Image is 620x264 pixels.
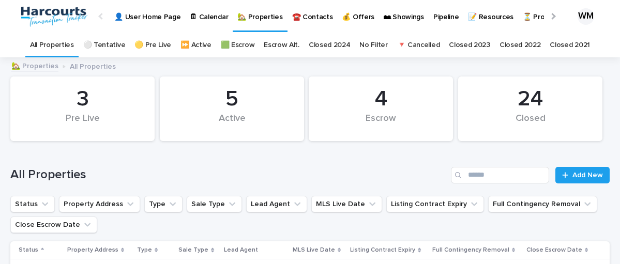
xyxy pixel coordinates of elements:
[28,113,137,135] div: Pre Live
[144,196,183,212] button: Type
[11,59,58,71] a: 🏡 Properties
[59,196,140,212] button: Property Address
[500,33,541,57] a: Closed 2022
[476,113,585,135] div: Closed
[359,33,387,57] a: No Filter
[432,244,509,256] p: Full Contingency Removal
[83,33,126,57] a: ⚪️ Tentative
[19,244,38,256] p: Status
[10,167,447,182] h1: All Properties
[70,60,116,71] p: All Properties
[555,167,610,183] a: Add New
[449,33,490,57] a: Closed 2023
[221,33,255,57] a: 🟩 Escrow
[177,86,286,112] div: 5
[326,86,435,112] div: 4
[264,33,299,57] a: Escrow Alt.
[134,33,171,57] a: 🟡 Pre Live
[10,196,55,212] button: Status
[350,244,415,256] p: Listing Contract Expiry
[177,113,286,135] div: Active
[293,244,335,256] p: MLS Live Date
[451,167,549,183] input: Search
[309,33,351,57] a: Closed 2024
[526,244,582,256] p: Close Escrow Date
[397,33,440,57] a: 🔻 Cancelled
[476,86,585,112] div: 24
[311,196,382,212] button: MLS Live Date
[137,244,152,256] p: Type
[187,196,242,212] button: Sale Type
[178,244,208,256] p: Sale Type
[224,244,258,256] p: Lead Agent
[386,196,484,212] button: Listing Contract Expiry
[28,86,137,112] div: 3
[578,8,594,25] div: WM
[326,113,435,135] div: Escrow
[21,6,88,27] img: aRr5UT5PQeWb03tlxx4P
[67,244,118,256] p: Property Address
[550,33,590,57] a: Closed 2021
[488,196,597,212] button: Full Contingency Removal
[246,196,307,212] button: Lead Agent
[572,172,603,179] span: Add New
[30,33,74,57] a: All Properties
[180,33,211,57] a: ⏩ Active
[10,216,97,233] button: Close Escrow Date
